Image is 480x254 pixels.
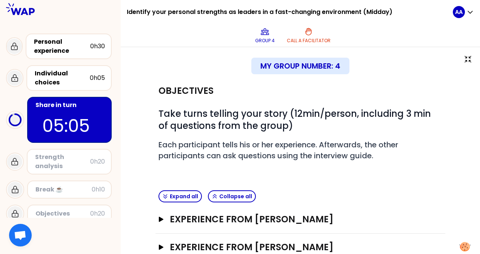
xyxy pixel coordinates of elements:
p: AA [455,8,463,16]
p: Group 4 [255,38,275,44]
button: Call a facilitator [284,24,334,47]
div: Objectives [35,209,90,218]
button: Expand all [158,190,202,202]
div: My group number: 4 [251,58,349,74]
div: Strength analysis [35,153,90,171]
span: Each participant tells his or her experience. Afterwards, the other participants can ask question... [158,139,400,161]
button: Group 4 [252,24,278,47]
div: 0h30 [90,42,105,51]
div: Personal experience [34,37,90,55]
button: Experience from [PERSON_NAME] [158,213,442,225]
div: 0h20 [90,157,105,166]
p: 05:05 [42,113,97,139]
p: Call a facilitator [287,38,331,44]
div: 0h05 [90,73,105,83]
h2: Objectives [158,85,214,97]
div: 0h20 [90,209,105,218]
div: Break ☕️ [35,185,92,194]
span: Take turns telling your story (12min/person, including 3 min of questions from the group) [158,107,433,132]
h3: Experience from [PERSON_NAME] [170,213,417,225]
div: 0h10 [92,185,105,194]
div: Open chat [9,224,32,246]
div: Share in turn [35,101,105,110]
button: AA [453,6,474,18]
button: Experience from [PERSON_NAME] [158,241,442,253]
div: Individual choices [35,69,90,87]
h3: Experience from [PERSON_NAME] [170,241,417,253]
button: Collapse all [208,190,256,202]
